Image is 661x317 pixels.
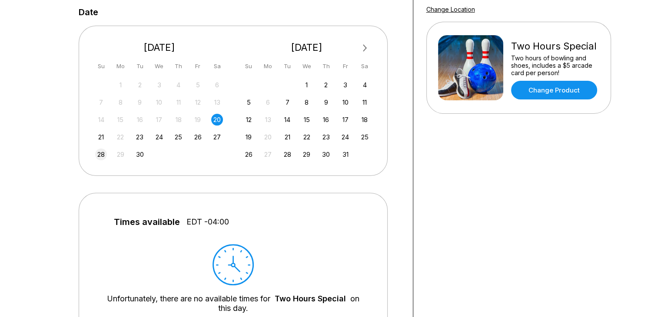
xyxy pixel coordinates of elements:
[282,96,293,108] div: Choose Tuesday, October 7th, 2025
[211,96,223,108] div: Not available Saturday, September 13th, 2025
[282,149,293,160] div: Choose Tuesday, October 28th, 2025
[359,60,371,72] div: Sa
[262,131,274,143] div: Not available Monday, October 20th, 2025
[92,42,227,53] div: [DATE]
[511,54,599,76] div: Two hours of bowling and shoes, includes a $5 arcade card per person!
[275,294,346,303] a: Two Hours Special
[186,217,229,227] span: EDT -04:00
[95,149,107,160] div: Choose Sunday, September 28th, 2025
[115,149,126,160] div: Not available Monday, September 29th, 2025
[301,79,312,91] div: Choose Wednesday, October 1st, 2025
[153,96,165,108] div: Not available Wednesday, September 10th, 2025
[239,42,374,53] div: [DATE]
[242,78,372,160] div: month 2025-10
[105,294,361,313] div: Unfortunately, there are no available times for on this day.
[153,60,165,72] div: We
[262,60,274,72] div: Mo
[115,60,126,72] div: Mo
[262,114,274,125] div: Not available Monday, October 13th, 2025
[243,60,255,72] div: Su
[359,114,371,125] div: Choose Saturday, October 18th, 2025
[134,149,146,160] div: Choose Tuesday, September 30th, 2025
[359,79,371,91] div: Choose Saturday, October 4th, 2025
[134,79,146,91] div: Not available Tuesday, September 2nd, 2025
[359,131,371,143] div: Choose Saturday, October 25th, 2025
[211,79,223,91] div: Not available Saturday, September 6th, 2025
[243,96,255,108] div: Choose Sunday, October 5th, 2025
[211,131,223,143] div: Choose Saturday, September 27th, 2025
[192,60,204,72] div: Fr
[173,131,184,143] div: Choose Thursday, September 25th, 2025
[320,96,332,108] div: Choose Thursday, October 9th, 2025
[153,131,165,143] div: Choose Wednesday, September 24th, 2025
[134,114,146,125] div: Not available Tuesday, September 16th, 2025
[339,114,351,125] div: Choose Friday, October 17th, 2025
[95,96,107,108] div: Not available Sunday, September 7th, 2025
[115,131,126,143] div: Not available Monday, September 22nd, 2025
[301,114,312,125] div: Choose Wednesday, October 15th, 2025
[339,131,351,143] div: Choose Friday, October 24th, 2025
[115,96,126,108] div: Not available Monday, September 8th, 2025
[192,114,204,125] div: Not available Friday, September 19th, 2025
[359,96,371,108] div: Choose Saturday, October 11th, 2025
[79,7,98,17] label: Date
[282,131,293,143] div: Choose Tuesday, October 21st, 2025
[438,35,503,100] img: Two Hours Special
[262,96,274,108] div: Not available Monday, October 6th, 2025
[320,131,332,143] div: Choose Thursday, October 23rd, 2025
[173,79,184,91] div: Not available Thursday, September 4th, 2025
[134,60,146,72] div: Tu
[301,131,312,143] div: Choose Wednesday, October 22nd, 2025
[282,114,293,125] div: Choose Tuesday, October 14th, 2025
[114,217,180,227] span: Times available
[301,96,312,108] div: Choose Wednesday, October 8th, 2025
[511,81,597,99] a: Change Product
[320,79,332,91] div: Choose Thursday, October 2nd, 2025
[426,6,475,13] a: Change Location
[192,96,204,108] div: Not available Friday, September 12th, 2025
[243,131,255,143] div: Choose Sunday, October 19th, 2025
[339,60,351,72] div: Fr
[320,60,332,72] div: Th
[95,131,107,143] div: Choose Sunday, September 21st, 2025
[339,96,351,108] div: Choose Friday, October 10th, 2025
[94,78,225,160] div: month 2025-09
[301,60,312,72] div: We
[511,40,599,52] div: Two Hours Special
[153,114,165,125] div: Not available Wednesday, September 17th, 2025
[339,149,351,160] div: Choose Friday, October 31st, 2025
[358,41,372,55] button: Next Month
[173,114,184,125] div: Not available Thursday, September 18th, 2025
[282,60,293,72] div: Tu
[339,79,351,91] div: Choose Friday, October 3rd, 2025
[115,79,126,91] div: Not available Monday, September 1st, 2025
[192,131,204,143] div: Choose Friday, September 26th, 2025
[173,96,184,108] div: Not available Thursday, September 11th, 2025
[153,79,165,91] div: Not available Wednesday, September 3rd, 2025
[95,60,107,72] div: Su
[320,149,332,160] div: Choose Thursday, October 30th, 2025
[134,96,146,108] div: Not available Tuesday, September 9th, 2025
[211,114,223,125] div: Choose Saturday, September 20th, 2025
[262,149,274,160] div: Not available Monday, October 27th, 2025
[211,60,223,72] div: Sa
[301,149,312,160] div: Choose Wednesday, October 29th, 2025
[115,114,126,125] div: Not available Monday, September 15th, 2025
[134,131,146,143] div: Choose Tuesday, September 23rd, 2025
[320,114,332,125] div: Choose Thursday, October 16th, 2025
[173,60,184,72] div: Th
[95,114,107,125] div: Not available Sunday, September 14th, 2025
[243,149,255,160] div: Choose Sunday, October 26th, 2025
[192,79,204,91] div: Not available Friday, September 5th, 2025
[243,114,255,125] div: Choose Sunday, October 12th, 2025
